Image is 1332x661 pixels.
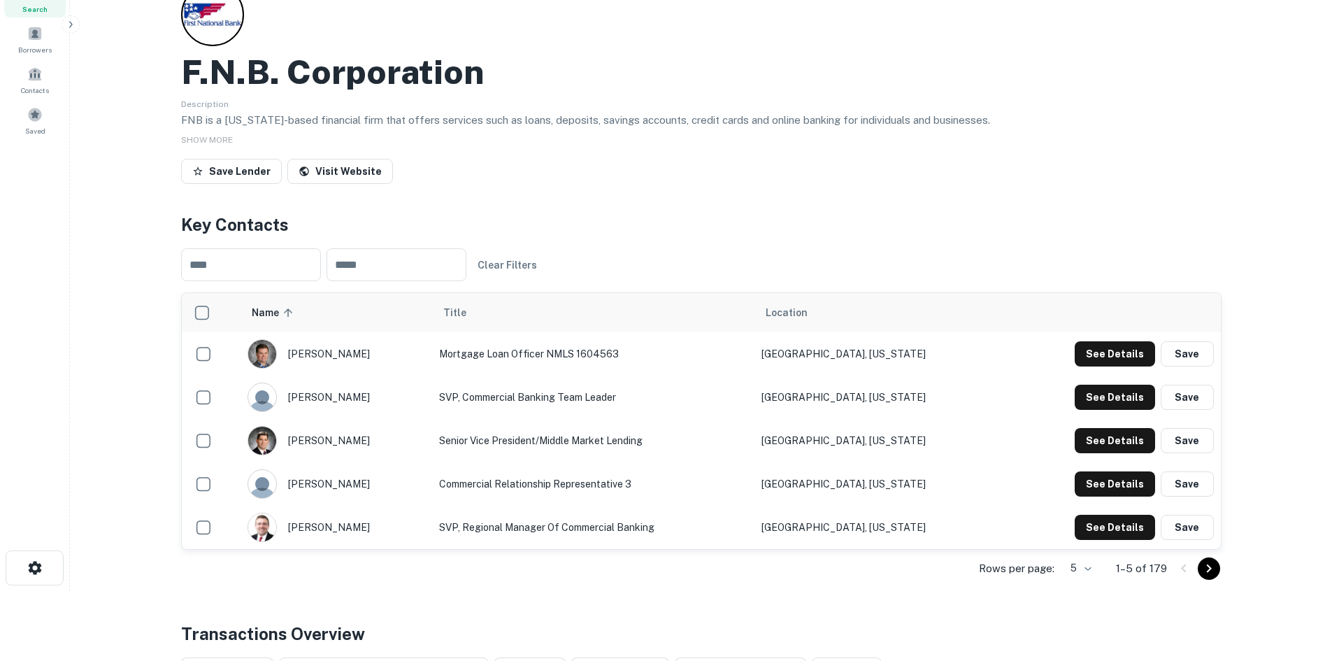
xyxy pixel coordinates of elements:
[432,419,754,462] td: Senior Vice President/Middle Market Lending
[248,470,276,498] img: 9c8pery4andzj6ohjkjp54ma2
[979,560,1054,577] p: Rows per page:
[248,513,276,541] img: 1517062486154
[1060,558,1094,578] div: 5
[248,426,425,455] div: [PERSON_NAME]
[22,3,48,15] span: Search
[1075,428,1155,453] button: See Details
[754,332,1005,376] td: [GEOGRAPHIC_DATA], [US_STATE]
[181,159,282,184] button: Save Lender
[1161,428,1214,453] button: Save
[1075,471,1155,497] button: See Details
[432,376,754,419] td: SVP, Commercial Banking Team Leader
[432,462,754,506] td: Commercial Relationship Representative 3
[1075,385,1155,410] button: See Details
[766,304,808,321] span: Location
[181,52,484,92] h2: F.n.b. Corporation
[754,506,1005,549] td: [GEOGRAPHIC_DATA], [US_STATE]
[754,293,1005,332] th: Location
[248,383,425,412] div: [PERSON_NAME]
[432,332,754,376] td: Mortgage Loan Officer NMLS 1604563
[248,469,425,499] div: [PERSON_NAME]
[287,159,393,184] a: Visit Website
[248,339,425,369] div: [PERSON_NAME]
[443,304,485,321] span: Title
[248,383,276,411] img: 9c8pery4andzj6ohjkjp54ma2
[4,20,66,58] a: Borrowers
[25,125,45,136] span: Saved
[248,340,276,368] img: 1516529923534
[181,621,365,646] h4: Transactions Overview
[1161,341,1214,367] button: Save
[181,99,229,109] span: Description
[248,427,276,455] img: 1517698788116
[181,112,1222,129] p: FNB is a [US_STATE]-based financial firm that offers services such as loans, deposits, savings ac...
[4,101,66,139] a: Saved
[241,293,432,332] th: Name
[1262,549,1332,616] iframe: Chat Widget
[181,135,233,145] span: SHOW MORE
[472,253,543,278] button: Clear Filters
[432,293,754,332] th: Title
[432,506,754,549] td: SVP, Regional Manager of Commercial Banking
[1116,560,1167,577] p: 1–5 of 179
[182,293,1221,549] div: scrollable content
[1075,341,1155,367] button: See Details
[21,85,49,96] span: Contacts
[754,419,1005,462] td: [GEOGRAPHIC_DATA], [US_STATE]
[1198,557,1220,580] button: Go to next page
[754,376,1005,419] td: [GEOGRAPHIC_DATA], [US_STATE]
[18,44,52,55] span: Borrowers
[1161,385,1214,410] button: Save
[248,513,425,542] div: [PERSON_NAME]
[181,212,1222,237] h4: Key Contacts
[754,462,1005,506] td: [GEOGRAPHIC_DATA], [US_STATE]
[4,61,66,99] a: Contacts
[1161,515,1214,540] button: Save
[252,304,297,321] span: Name
[1075,515,1155,540] button: See Details
[1161,471,1214,497] button: Save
